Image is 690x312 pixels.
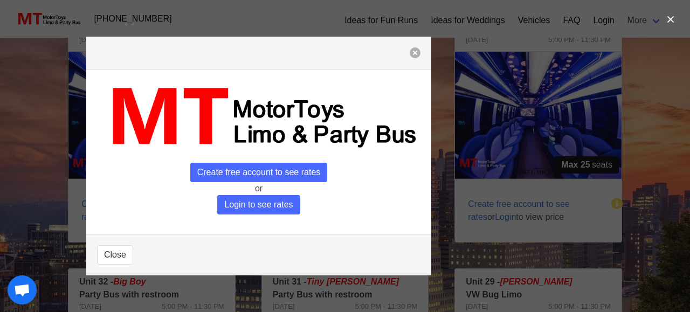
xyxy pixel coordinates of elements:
p: or [97,182,420,195]
span: Close [104,248,126,261]
img: MT_logo_name.png [97,80,420,154]
span: Login to see rates [217,195,300,214]
button: Close [97,245,133,265]
span: Create free account to see rates [190,163,328,182]
a: Open chat [8,275,37,304]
